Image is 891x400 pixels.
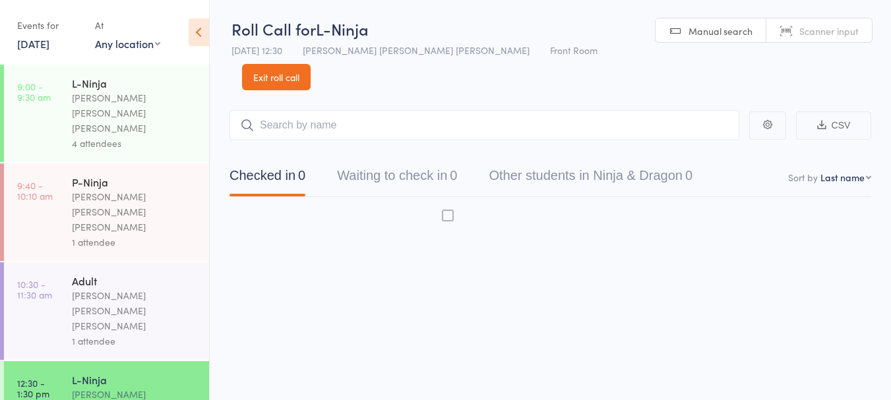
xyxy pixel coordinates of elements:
[95,36,160,51] div: Any location
[72,372,198,387] div: L-Ninja
[17,378,49,399] time: 12:30 - 1:30 pm
[489,161,692,196] button: Other students in Ninja & Dragon0
[17,81,51,102] time: 9:00 - 9:30 am
[72,189,198,235] div: [PERSON_NAME] [PERSON_NAME] [PERSON_NAME]
[72,288,198,333] div: [PERSON_NAME] [PERSON_NAME] [PERSON_NAME]
[72,76,198,90] div: L-Ninja
[4,163,209,261] a: 9:40 -10:10 amP-Ninja[PERSON_NAME] [PERSON_NAME] [PERSON_NAME]1 attendee
[242,64,311,90] a: Exit roll call
[796,111,871,140] button: CSV
[17,180,53,201] time: 9:40 - 10:10 am
[550,43,598,57] span: Front Room
[303,43,530,57] span: [PERSON_NAME] [PERSON_NAME] [PERSON_NAME]
[799,24,859,38] span: Scanner input
[685,168,692,183] div: 0
[689,24,753,38] span: Manual search
[820,171,865,184] div: Last name
[72,175,198,189] div: P-Ninja
[72,273,198,288] div: Adult
[72,333,198,349] div: 1 attendee
[72,136,198,151] div: 4 attendees
[17,14,82,36] div: Events for
[316,18,369,40] span: L-Ninja
[17,36,49,51] a: [DATE]
[231,43,282,57] span: [DATE] 12:30
[4,262,209,360] a: 10:30 -11:30 amAdult[PERSON_NAME] [PERSON_NAME] [PERSON_NAME]1 attendee
[450,168,457,183] div: 0
[231,18,316,40] span: Roll Call for
[17,279,52,300] time: 10:30 - 11:30 am
[72,90,198,136] div: [PERSON_NAME] [PERSON_NAME] [PERSON_NAME]
[72,235,198,250] div: 1 attendee
[95,14,160,36] div: At
[298,168,305,183] div: 0
[230,161,305,196] button: Checked in0
[230,110,739,140] input: Search by name
[4,65,209,162] a: 9:00 -9:30 amL-Ninja[PERSON_NAME] [PERSON_NAME] [PERSON_NAME]4 attendees
[337,161,457,196] button: Waiting to check in0
[788,171,818,184] label: Sort by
